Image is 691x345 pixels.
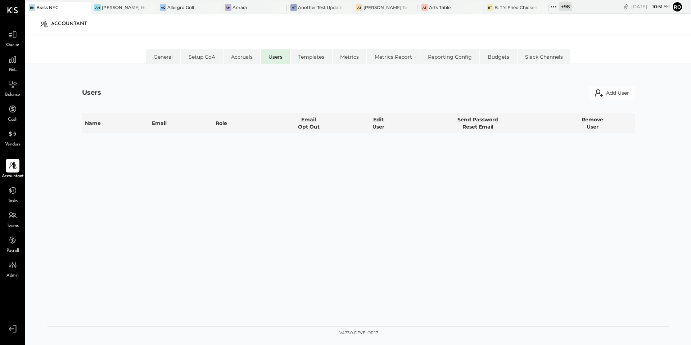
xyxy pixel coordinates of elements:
[6,248,19,254] span: Payroll
[494,4,537,10] div: B. T.'s Fried Chicken
[8,198,18,205] span: Tasks
[51,18,94,30] div: Accountant
[356,4,362,11] div: AT
[160,4,166,11] div: AG
[181,49,223,64] li: Setup CoA
[0,102,25,123] a: Cash
[261,49,290,64] li: Users
[0,159,25,180] a: Accountant
[0,209,25,229] a: Teams
[298,4,342,10] div: Another Test Updated
[631,3,670,10] div: [DATE]
[480,49,517,64] li: Budgets
[82,113,149,133] th: Name
[2,173,24,180] span: Accountant
[5,92,20,98] span: Balance
[82,88,101,98] div: Users
[8,117,17,123] span: Cash
[266,113,351,133] th: Email Opt Out
[622,3,629,10] div: copy link
[223,49,260,64] li: Accruals
[672,1,683,13] button: Ro
[149,113,213,133] th: Email
[0,233,25,254] a: Payroll
[367,49,420,64] li: Metrics Report
[589,86,635,100] button: Add User
[6,273,19,279] span: Admin
[6,42,19,49] span: Queue
[406,113,550,133] th: Send Password Reset Email
[167,4,194,10] div: Allergro Grill
[487,4,493,11] div: BT
[232,4,247,10] div: Amara
[363,4,407,10] div: [PERSON_NAME] Test Create
[333,49,366,64] li: Metrics
[225,4,231,11] div: Am
[36,4,59,10] div: Brass NYC
[290,4,297,11] div: AT
[213,113,266,133] th: Role
[351,113,406,133] th: Edit User
[146,49,180,64] li: General
[0,28,25,49] a: Queue
[0,127,25,148] a: Vendors
[0,77,25,98] a: Balance
[339,330,378,336] div: v 4.33.0-develop.17
[0,258,25,279] a: Admin
[559,2,572,11] div: + 98
[429,4,451,10] div: Arts Table
[5,142,21,148] span: Vendors
[94,4,101,11] div: AH
[420,49,479,64] li: Reporting Config
[7,223,19,229] span: Teams
[102,4,145,10] div: [PERSON_NAME] Hoboken
[0,184,25,205] a: Tasks
[29,4,35,11] div: BN
[518,49,570,64] li: Slack Channels
[0,53,25,73] a: P&L
[9,67,17,73] span: P&L
[550,113,635,133] th: Remove User
[421,4,428,11] div: AT
[291,49,332,64] li: Templates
